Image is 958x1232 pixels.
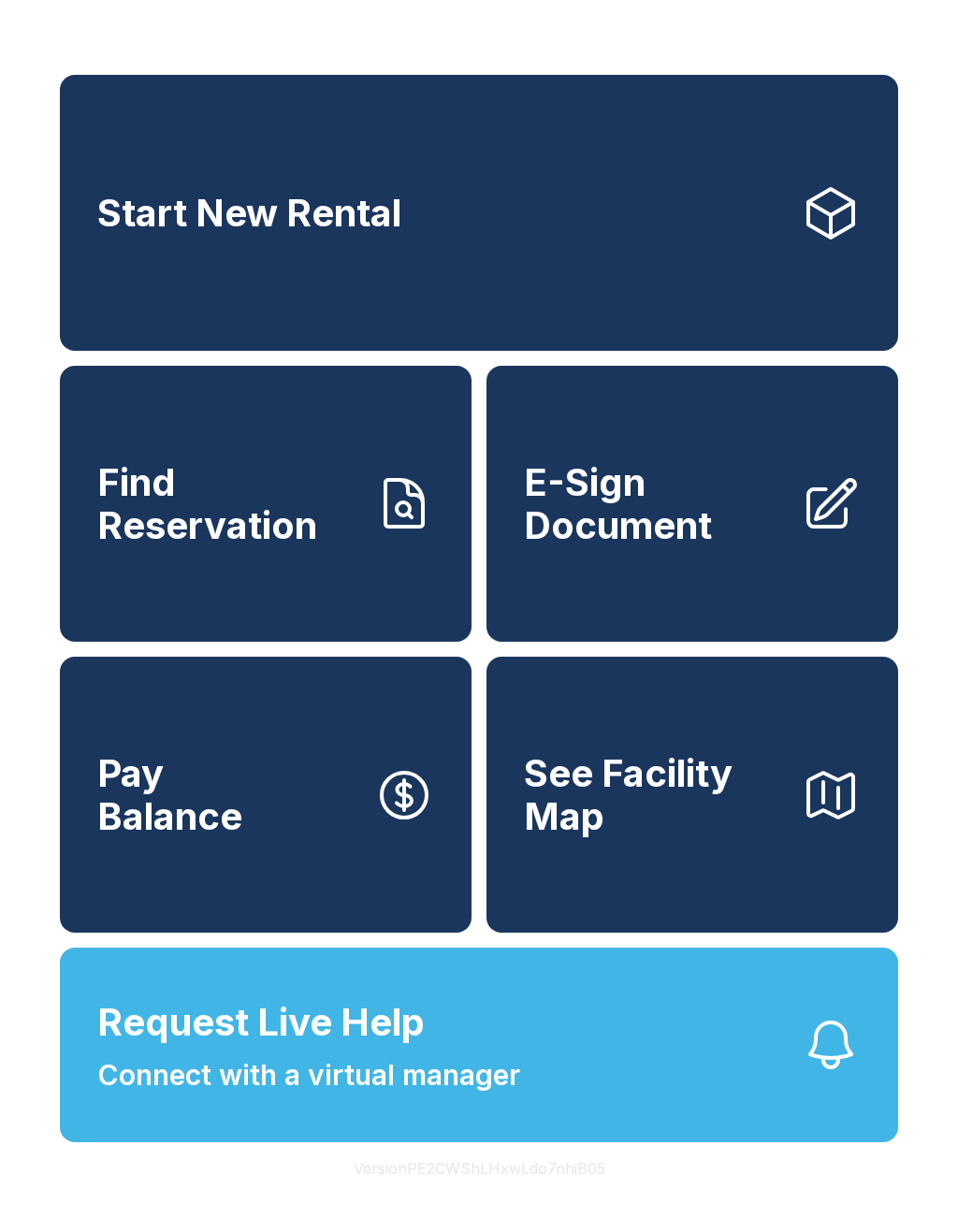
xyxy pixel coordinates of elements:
[486,657,898,933] button: See Facility Map
[60,948,898,1142] button: Request Live HelpConnect with a virtual manager
[60,75,898,351] a: Start New Rental
[524,461,786,546] span: E-Sign Document
[60,657,472,933] a: PayBalance
[97,1054,520,1096] span: Connect with a virtual manager
[524,752,786,837] span: See Facility Map
[97,192,401,235] span: Start New Rental
[60,366,472,642] a: Find Reservation
[339,1142,620,1195] button: VersionPE2CWShLHxwLdo7nhiB05
[97,752,242,837] span: Pay Balance
[486,366,898,642] a: E-Sign Document
[97,461,359,546] span: Find Reservation
[97,994,425,1051] span: Request Live Help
